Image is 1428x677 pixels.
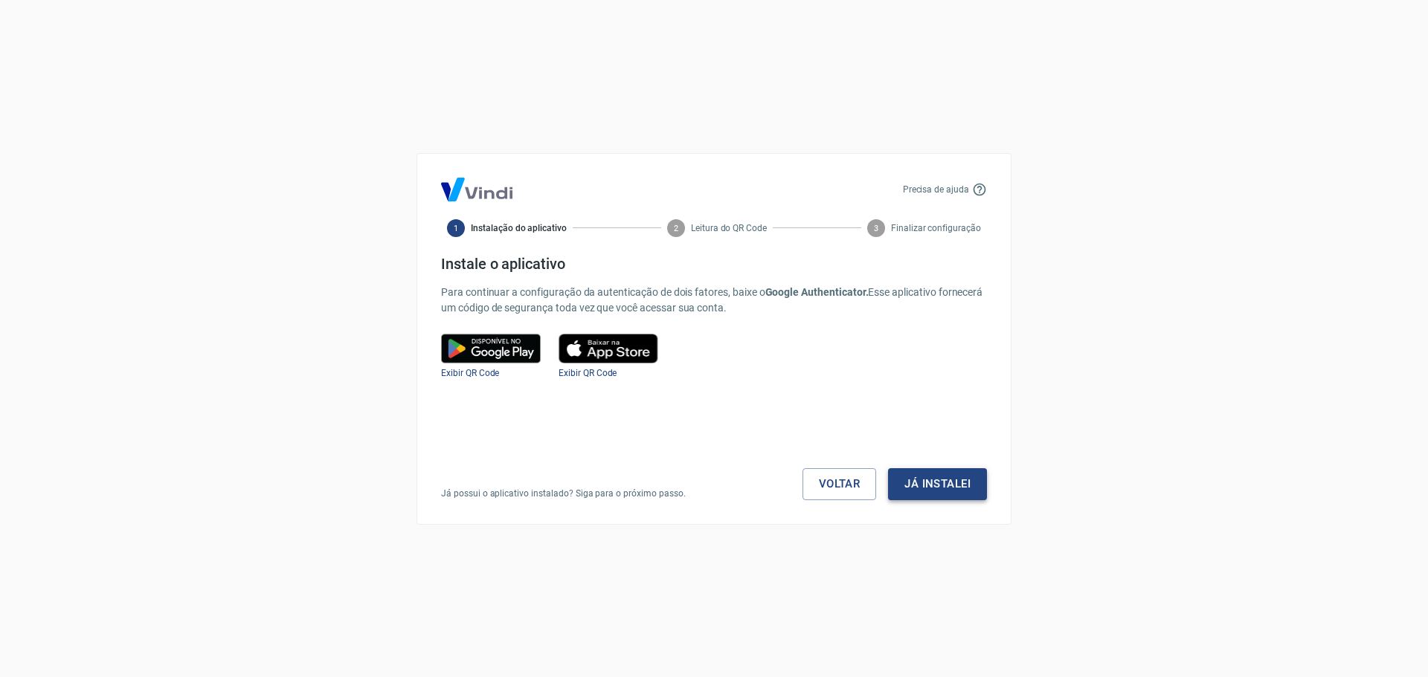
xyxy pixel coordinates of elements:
img: play [559,334,658,363]
span: Leitura do QR Code [691,221,767,235]
text: 2 [674,223,678,233]
p: Já possui o aplicativo instalado? Siga para o próximo passo. [441,487,686,500]
text: 3 [874,223,878,233]
a: Exibir QR Code [441,368,499,378]
p: Precisa de ajuda [903,183,969,196]
button: Já instalei [888,468,987,499]
h4: Instale o aplicativo [441,255,987,273]
p: Para continuar a configuração da autenticação de dois fatores, baixe o Esse aplicativo fornecerá ... [441,285,987,316]
span: Instalação do aplicativo [471,221,567,235]
img: google play [441,334,541,363]
a: Exibir QR Code [559,368,617,378]
img: Logo Vind [441,178,512,201]
span: Finalizar configuração [891,221,981,235]
a: Voltar [803,468,877,499]
text: 1 [454,223,458,233]
b: Google Authenticator. [765,286,869,298]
